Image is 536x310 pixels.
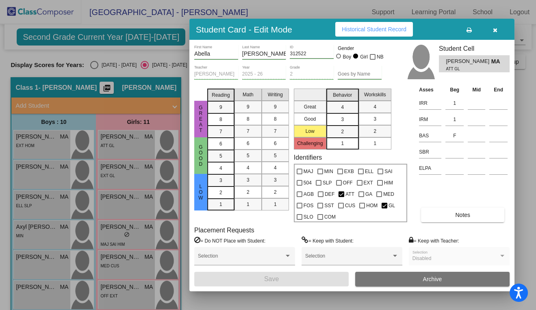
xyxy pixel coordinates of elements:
span: 4 [274,164,277,171]
span: 1 [274,201,277,208]
span: 6 [219,140,222,147]
span: 3 [274,176,277,184]
span: 5 [219,152,222,160]
span: Notes [455,212,470,218]
span: [PERSON_NAME] [446,57,491,66]
span: Workskills [364,91,386,98]
span: Save [264,275,279,282]
span: 7 [219,128,222,135]
span: HOM [366,201,378,210]
label: Identifiers [294,154,322,161]
input: goes by name [338,72,382,77]
span: 3 [247,176,250,184]
button: Save [194,272,349,286]
span: 1 [247,201,250,208]
span: EXB [344,167,354,176]
span: 9 [274,103,277,111]
span: OFF [343,178,353,188]
span: 2 [341,128,344,135]
h3: Student Cell [439,45,510,52]
span: 2 [274,189,277,196]
span: 2 [373,128,376,135]
button: Archive [355,272,510,286]
span: ELL [365,167,373,176]
span: Reading [212,91,230,99]
span: FOS [304,201,314,210]
span: NB [377,52,384,62]
span: 1 [219,201,222,208]
input: assessment [419,146,441,158]
span: MA [491,57,503,66]
span: 7 [274,128,277,135]
th: Asses [417,85,443,94]
mat-label: Gender [338,45,382,52]
div: Boy [343,53,352,61]
span: 6 [247,140,250,147]
label: Placement Requests [194,226,254,234]
span: Low [197,184,204,201]
span: 8 [247,115,250,123]
span: COM [324,212,336,222]
span: 3 [373,115,376,123]
label: = Keep with Student: [302,236,354,245]
input: assessment [419,97,441,109]
span: Great [197,105,204,133]
span: DEF [325,189,334,199]
span: Archive [423,276,442,282]
input: assessment [419,162,441,174]
span: Disabled [412,256,432,261]
span: Writing [268,91,283,98]
span: 4 [341,104,344,111]
span: 2 [219,189,222,196]
span: GA [365,189,372,199]
span: MIN [324,167,333,176]
input: Enter ID [290,51,334,57]
th: Mid [466,85,487,94]
input: grade [290,72,334,77]
span: 6 [274,140,277,147]
span: SST [324,201,334,210]
span: 3 [219,177,222,184]
span: GL [388,201,395,210]
span: 4 [373,103,376,111]
button: Historical Student Record [335,22,413,37]
span: ATT GL [446,66,485,72]
span: Math [243,91,254,98]
span: CUS [345,201,355,210]
span: EXT [364,178,373,188]
label: = Do NOT Place with Student: [194,236,265,245]
span: 1 [373,140,376,147]
span: MAJ [304,167,313,176]
span: SLP [323,178,332,188]
span: 1 [341,140,344,147]
input: assessment [419,130,441,142]
span: 8 [274,115,277,123]
input: assessment [419,113,441,126]
span: Good [197,144,204,167]
span: 4 [219,165,222,172]
input: year [242,72,286,77]
span: AGB [304,189,314,199]
span: SAI [384,167,392,176]
span: 9 [247,103,250,111]
span: Behavior [333,91,352,99]
input: teacher [194,72,238,77]
span: 8 [219,116,222,123]
span: 504 [304,178,312,188]
span: 2 [247,189,250,196]
span: HIM [384,178,393,188]
th: Beg [443,85,466,94]
label: = Keep with Teacher: [409,236,459,245]
span: Historical Student Record [342,26,406,33]
span: 3 [341,116,344,123]
button: Notes [421,208,504,222]
span: ATT [345,189,354,199]
div: Girl [360,53,368,61]
span: 4 [247,164,250,171]
span: 7 [247,128,250,135]
span: 9 [219,104,222,111]
span: SLO [304,212,313,222]
span: 5 [247,152,250,159]
span: MED [383,189,394,199]
th: End [487,85,510,94]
